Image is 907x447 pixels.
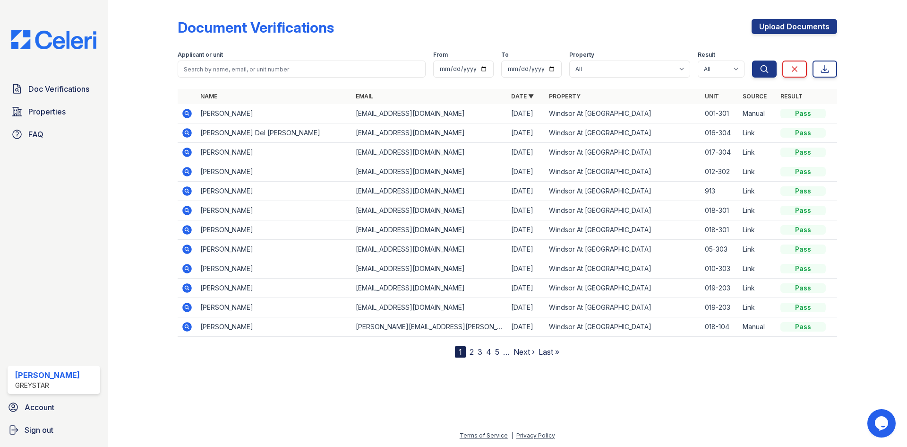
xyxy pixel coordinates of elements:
a: Sign out [4,421,104,439]
td: Link [739,220,777,240]
td: [PERSON_NAME][EMAIL_ADDRESS][PERSON_NAME][DOMAIN_NAME] [352,317,507,337]
td: Link [739,143,777,162]
iframe: chat widget [867,409,898,438]
div: Greystar [15,381,80,390]
td: 018-301 [701,220,739,240]
td: [DATE] [507,104,545,123]
td: [DATE] [507,162,545,182]
td: [DATE] [507,201,545,220]
a: FAQ [8,125,100,144]
td: [PERSON_NAME] Del [PERSON_NAME] [197,123,352,143]
a: Next › [513,347,535,357]
td: [EMAIL_ADDRESS][DOMAIN_NAME] [352,279,507,298]
div: Pass [780,264,826,273]
div: Pass [780,109,826,118]
a: 4 [486,347,491,357]
td: Manual [739,104,777,123]
a: Date ▼ [511,93,534,100]
div: Pass [780,186,826,196]
td: Link [739,240,777,259]
td: [DATE] [507,259,545,279]
div: Pass [780,206,826,215]
td: Link [739,259,777,279]
td: [DATE] [507,220,545,240]
a: Property [549,93,581,100]
td: 010-303 [701,259,739,279]
td: [PERSON_NAME] [197,298,352,317]
a: 5 [495,347,499,357]
span: … [503,346,510,358]
td: 016-304 [701,123,739,143]
td: [DATE] [507,279,545,298]
label: Property [569,51,594,59]
label: To [501,51,509,59]
a: Privacy Policy [516,432,555,439]
td: [EMAIL_ADDRESS][DOMAIN_NAME] [352,240,507,259]
span: Account [25,402,54,413]
td: Windsor At [GEOGRAPHIC_DATA] [545,143,701,162]
td: [DATE] [507,298,545,317]
td: [PERSON_NAME] [197,143,352,162]
td: [EMAIL_ADDRESS][DOMAIN_NAME] [352,220,507,240]
td: Windsor At [GEOGRAPHIC_DATA] [545,201,701,220]
a: Upload Documents [752,19,837,34]
div: Pass [780,303,826,312]
td: [EMAIL_ADDRESS][DOMAIN_NAME] [352,182,507,201]
td: Link [739,162,777,182]
td: 913 [701,182,739,201]
a: Account [4,398,104,417]
td: [PERSON_NAME] [197,182,352,201]
td: [PERSON_NAME] [197,279,352,298]
td: 018-104 [701,317,739,337]
a: 2 [470,347,474,357]
td: [PERSON_NAME] [197,104,352,123]
td: Manual [739,317,777,337]
td: [DATE] [507,123,545,143]
a: Doc Verifications [8,79,100,98]
td: Windsor At [GEOGRAPHIC_DATA] [545,182,701,201]
td: Link [739,298,777,317]
td: [PERSON_NAME] [197,220,352,240]
td: 012-302 [701,162,739,182]
td: Link [739,182,777,201]
td: 018-301 [701,201,739,220]
div: | [511,432,513,439]
td: [EMAIL_ADDRESS][DOMAIN_NAME] [352,201,507,220]
td: [EMAIL_ADDRESS][DOMAIN_NAME] [352,123,507,143]
td: Windsor At [GEOGRAPHIC_DATA] [545,298,701,317]
div: [PERSON_NAME] [15,369,80,381]
td: [PERSON_NAME] [197,240,352,259]
td: [DATE] [507,143,545,162]
img: CE_Logo_Blue-a8612792a0a2168367f1c8372b55b34899dd931a85d93a1a3d3e32e68fde9ad4.png [4,30,104,49]
td: [EMAIL_ADDRESS][DOMAIN_NAME] [352,104,507,123]
td: Link [739,279,777,298]
td: [PERSON_NAME] [197,162,352,182]
span: Properties [28,106,66,117]
td: Windsor At [GEOGRAPHIC_DATA] [545,123,701,143]
td: [DATE] [507,240,545,259]
div: Document Verifications [178,19,334,36]
td: Windsor At [GEOGRAPHIC_DATA] [545,317,701,337]
a: 3 [478,347,482,357]
div: Pass [780,167,826,176]
label: From [433,51,448,59]
td: 001-301 [701,104,739,123]
td: [PERSON_NAME] [197,259,352,279]
label: Result [698,51,715,59]
td: Link [739,123,777,143]
a: Name [200,93,217,100]
td: [PERSON_NAME] [197,201,352,220]
label: Applicant or unit [178,51,223,59]
td: [DATE] [507,182,545,201]
td: [EMAIL_ADDRESS][DOMAIN_NAME] [352,298,507,317]
a: Email [356,93,373,100]
td: [PERSON_NAME] [197,317,352,337]
td: 019-203 [701,279,739,298]
td: [DATE] [507,317,545,337]
span: Sign out [25,424,53,436]
td: [EMAIL_ADDRESS][DOMAIN_NAME] [352,259,507,279]
span: Doc Verifications [28,83,89,95]
td: Windsor At [GEOGRAPHIC_DATA] [545,104,701,123]
span: FAQ [28,129,43,140]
